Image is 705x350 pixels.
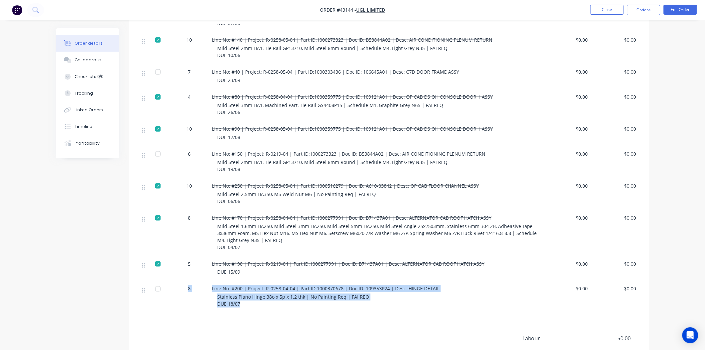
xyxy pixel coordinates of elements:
[356,7,385,13] a: UGL LIMITED
[217,20,240,26] span: DUE 07/08
[187,36,192,43] span: 10
[593,150,636,157] span: $0.00
[212,183,479,189] span: Line No: #250 | Project: R-0258-05-04 | Part ID:1000516279 | Doc ID: A610-03842 | Desc: OP CAB FL...
[56,135,119,152] button: Profitability
[188,260,191,267] span: 5
[188,68,191,75] span: 7
[56,52,119,68] button: Collaborate
[545,93,588,100] span: $0.00
[522,335,582,343] span: Labour
[545,125,588,132] span: $0.00
[682,327,698,343] div: Open Intercom Messenger
[217,134,240,140] span: DUE 12/08
[217,191,376,204] span: Mild Steel 2.5mm HA350, MS Weld Nut M6 | No Painting Req | FAI REQ DUE 06/06
[75,57,101,63] div: Collaborate
[545,182,588,189] span: $0.00
[545,260,588,267] span: $0.00
[56,102,119,118] button: Linked Orders
[56,68,119,85] button: Checklists 0/0
[188,214,191,221] span: 8
[217,159,447,172] span: Mild Steel 2mm HA1, Tie Rail GP13710, Mild Steel 8mm Round | Schedule M4, Light Grey N35 | FAI RE...
[217,102,443,115] span: Mild Steel 3mm HA1, Machined Part, Tie Rail GS4408P15 | Schedule M1, Graphite Grey N65 | FAI REQ ...
[75,90,93,96] div: Tracking
[545,285,588,292] span: $0.00
[217,294,369,307] span: Stainless Piano Hinge 38o x 5p x 1.2 thk | No Painting Req | FAI REQ DUE 18/07
[217,45,447,58] span: Mild Steel 2mm HA1, Tie Rail GP13710, Mild Steel 8mm Round | Schedule M4, Light Grey N35 | FAI RE...
[212,261,484,267] span: Line No: #190 | Project: R-0219-04 | Part ID:1000277991 | Doc ID: B71437A01 | Desc: ALTERNATOR CA...
[75,107,103,113] div: Linked Orders
[593,93,636,100] span: $0.00
[56,35,119,52] button: Order details
[217,77,240,83] span: DUE 23/09
[75,74,104,80] div: Checklists 0/0
[12,5,22,15] img: Factory
[582,335,631,343] span: $0.00
[212,126,493,132] span: Line No: #90 | Project: R-0258-05-04 | Part ID:1000359775 | Doc ID: 109121A01 | Desc: OP CAB DS O...
[593,182,636,189] span: $0.00
[212,151,485,157] span: Line No: #150 | Project: R-0219-04 | Part ID:1000273323 | Doc ID: B53844A02 | Desc: AIR CONDITION...
[212,215,491,221] span: Line No: #170 | Project: R-0258-04-04 | Part ID:1000277991 | Doc ID: B71437A01 | Desc: ALTERNATOR...
[187,182,192,189] span: 10
[188,285,191,292] span: 8
[593,214,636,221] span: $0.00
[188,150,191,157] span: 6
[75,124,92,130] div: Timeline
[212,94,493,100] span: Line No: #80 | Project: R-0258-04-04 | Part ID:1000359775 | Doc ID: 109121A01 | Desc: OP CAB DS O...
[545,68,588,75] span: $0.00
[187,125,192,132] span: 10
[593,285,636,292] span: $0.00
[75,140,100,146] div: Profitability
[75,40,103,46] div: Order details
[56,85,119,102] button: Tracking
[56,118,119,135] button: Timeline
[593,125,636,132] span: $0.00
[212,69,459,75] span: Line No: #40 | Project: R-0258-05-04 | Part ID:1000303436 | Doc ID: 106645A01 | Desc: C7D DOOR FR...
[217,223,538,250] span: Mild Steel 1.6mm HA250, Mild Steel 3mm HA250, Mild Steel 5mm HA250, Mild Steel Angle 25x25x3mm, S...
[217,269,240,275] span: DUE 15/09
[545,150,588,157] span: $0.00
[627,5,660,15] button: Options
[545,214,588,221] span: $0.00
[212,286,439,292] span: Line No: #200 | Project: R-0258-04-04 | Part ID:1000370678 | Doc ID: 109353P24 | Desc: HINGE DETAIL
[593,260,636,267] span: $0.00
[212,37,492,43] span: Line No: #140 | Project: R-0258-05-04 | Part ID:1000273323 | Doc ID: B53844A02 | Desc: AIR CONDIT...
[590,5,624,15] button: Close
[188,93,191,100] span: 4
[664,5,697,15] button: Edit Order
[545,36,588,43] span: $0.00
[593,68,636,75] span: $0.00
[320,7,356,13] span: Order #43144 -
[593,36,636,43] span: $0.00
